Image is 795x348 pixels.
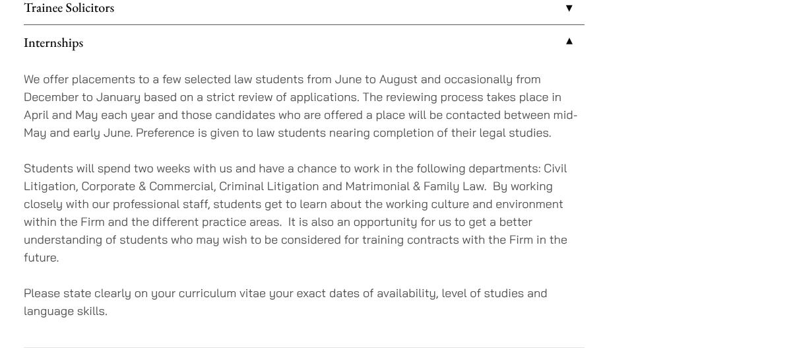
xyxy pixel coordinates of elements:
div: Internships [24,59,585,348]
a: Internships [24,25,585,59]
p: Please state clearly on your curriculum vitae your exact dates of availability, level of studies ... [24,284,585,320]
p: We offer placements to a few selected law students from June to August and occasionally from Dece... [24,70,585,141]
p: Students will spend two weeks with us and have a chance to work in the following departments: Civ... [24,159,585,266]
